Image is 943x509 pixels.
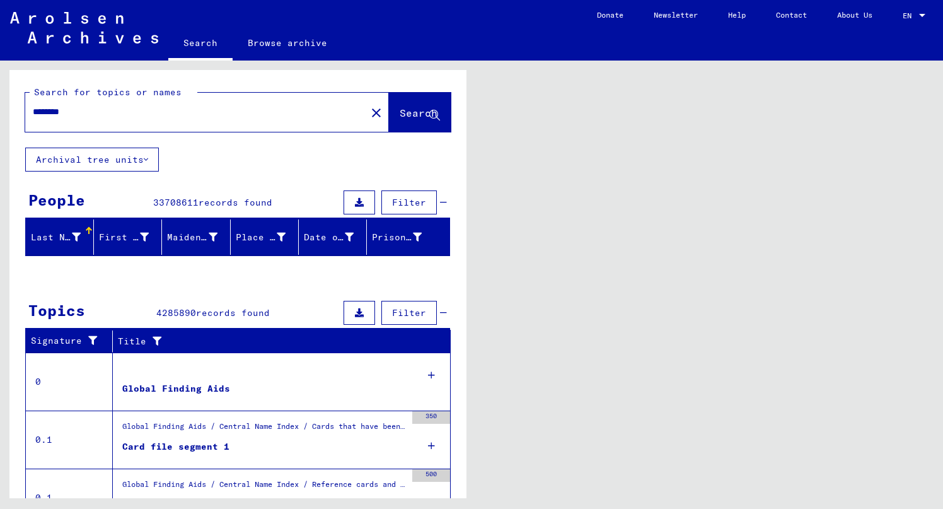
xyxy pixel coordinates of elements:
div: 350 [412,411,450,424]
span: EN [903,11,917,20]
div: Global Finding Aids [122,382,230,395]
div: Prisoner # [372,231,422,244]
mat-header-cell: Place of Birth [231,219,299,255]
button: Filter [381,301,437,325]
div: Card file segment 1 [122,440,229,453]
a: Browse archive [233,28,342,58]
div: Last Name [31,231,81,244]
div: Maiden Name [167,231,217,244]
mat-header-cell: Prisoner # [367,219,449,255]
span: 33708611 [153,197,199,208]
div: Title [118,335,425,348]
button: Search [389,93,451,132]
div: Maiden Name [167,227,233,247]
span: Filter [392,197,426,208]
div: First Name [99,231,149,244]
span: 4285890 [156,307,196,319]
div: Prisoner # [372,227,437,247]
mat-icon: close [369,105,384,120]
div: Global Finding Aids / Central Name Index / Reference cards and originals, which have been discove... [122,479,406,496]
div: First Name [99,227,165,247]
td: 0.1 [26,411,113,469]
div: Place of Birth [236,231,286,244]
mat-header-cell: First Name [94,219,162,255]
div: People [28,189,85,211]
div: Global Finding Aids / Central Name Index / Cards that have been scanned during first sequential m... [122,421,406,438]
mat-header-cell: Last Name [26,219,94,255]
mat-header-cell: Maiden Name [162,219,230,255]
div: Topics [28,299,85,322]
a: Search [168,28,233,61]
div: Date of Birth [304,231,354,244]
mat-header-cell: Date of Birth [299,219,367,255]
span: Search [400,107,437,119]
div: Last Name [31,227,96,247]
div: Signature [31,334,103,348]
span: records found [199,197,272,208]
span: Filter [392,307,426,319]
div: Title [118,331,438,351]
button: Filter [381,190,437,214]
div: Signature [31,331,115,351]
button: Clear [364,100,389,125]
div: Date of Birth [304,227,369,247]
button: Archival tree units [25,148,159,172]
img: Arolsen_neg.svg [10,12,158,44]
td: 0 [26,353,113,411]
div: 500 [412,469,450,482]
mat-label: Search for topics or names [34,86,182,98]
span: records found [196,307,270,319]
div: Place of Birth [236,227,301,247]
